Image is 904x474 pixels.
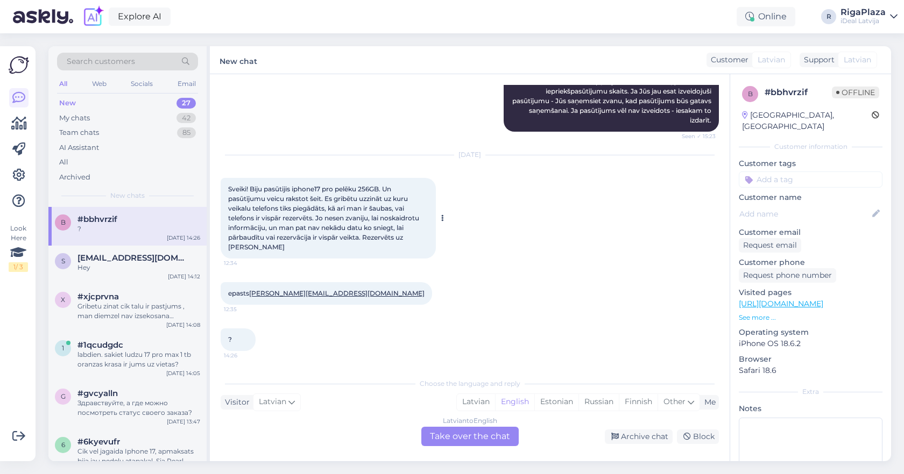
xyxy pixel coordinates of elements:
[739,142,882,152] div: Customer information
[90,77,109,91] div: Web
[59,172,90,183] div: Archived
[67,56,135,67] span: Search customers
[224,305,264,313] span: 12:35
[224,259,264,267] span: 12:34
[77,350,200,369] div: labdien. sakiet ludzu 17 pro max 1 tb oranzas krasa ir jums uz vietas?
[700,397,716,408] div: Me
[77,292,119,301] span: #xjcprvna
[841,8,898,25] a: RigaPlazaiDeal Latvija
[534,394,578,410] div: Estonian
[77,214,117,224] span: #bbhvrzif
[739,238,801,253] div: Request email
[77,263,200,272] div: Hey
[62,344,64,352] span: 1
[578,394,619,410] div: Russian
[221,379,719,389] div: Choose the language and reply
[739,403,882,414] p: Notes
[61,392,66,400] span: g
[739,287,882,298] p: Visited pages
[619,394,658,410] div: Finnish
[495,394,534,410] div: English
[739,171,882,188] input: Add a tag
[739,338,882,349] p: iPhone OS 18.6.2
[175,77,198,91] div: Email
[605,429,673,444] div: Archive chat
[166,321,200,329] div: [DATE] 14:08
[77,224,200,234] div: ?
[748,90,753,98] span: b
[9,262,28,272] div: 1 / 3
[176,113,196,124] div: 42
[9,224,28,272] div: Look Here
[77,340,123,350] span: #1qcudgdc
[821,9,836,24] div: R
[707,54,748,66] div: Customer
[421,427,519,446] div: Take over the chat
[77,447,200,466] div: Cik vel jagaida Iphone 17, apmaksats bija jau nedelu atapakal. Sia Pearl Latvija.
[675,132,716,140] span: Seen ✓ 15:23
[739,327,882,338] p: Operating system
[220,53,257,67] label: New chat
[110,191,145,200] span: New chats
[61,441,65,449] span: 6
[59,98,76,109] div: New
[677,429,719,444] div: Block
[9,55,29,75] img: Askly Logo
[228,185,421,251] span: Sveiki! Biju pasūtijis iphone17 pro pelēku 256GB. Un pasūtījumu veicu rakstot šeit. Es gribētu uz...
[61,296,65,304] span: x
[77,437,120,447] span: #6kyevufr
[800,54,835,66] div: Support
[177,127,196,138] div: 85
[739,365,882,376] p: Safari 18.6
[443,416,497,426] div: Latvian to English
[228,289,425,297] span: epasts
[739,257,882,268] p: Customer phone
[739,192,882,203] p: Customer name
[758,54,785,66] span: Latvian
[167,234,200,242] div: [DATE] 14:26
[77,253,189,263] span: sandeepaji01@gmail.com
[167,418,200,426] div: [DATE] 13:47
[841,8,886,17] div: RigaPlaza
[129,77,155,91] div: Socials
[739,313,882,322] p: See more ...
[737,7,795,26] div: Online
[59,127,99,138] div: Team chats
[844,54,871,66] span: Latvian
[109,8,171,26] a: Explore AI
[739,158,882,169] p: Customer tags
[224,351,264,360] span: 14:26
[841,17,886,25] div: iDeal Latvija
[77,301,200,321] div: Gribetu zinat cik talu ir pastjums , man diemzel nav izsekosana pasautijumam pieejama- PO: 200008...
[457,394,495,410] div: Latvian
[739,208,870,220] input: Add name
[221,397,250,408] div: Visitor
[221,150,719,160] div: [DATE]
[739,299,823,308] a: [URL][DOMAIN_NAME]
[61,218,66,226] span: b
[832,87,879,98] span: Offline
[259,396,286,408] span: Latvian
[663,397,686,406] span: Other
[765,86,832,99] div: # bbhvrzif
[77,398,200,418] div: Здравствуйте, а где можно посмотреть статус своего заказа?
[59,157,68,168] div: All
[82,5,104,28] img: explore-ai
[59,113,90,124] div: My chats
[742,110,872,132] div: [GEOGRAPHIC_DATA], [GEOGRAPHIC_DATA]
[739,227,882,238] p: Customer email
[739,354,882,365] p: Browser
[61,257,65,265] span: s
[166,369,200,377] div: [DATE] 14:05
[59,142,99,153] div: AI Assistant
[739,387,882,397] div: Extra
[176,98,196,109] div: 27
[228,335,232,343] span: ?
[77,389,118,398] span: #gvcyalln
[168,272,200,281] div: [DATE] 14:12
[57,77,69,91] div: All
[249,289,425,297] a: [PERSON_NAME][EMAIL_ADDRESS][DOMAIN_NAME]
[739,268,836,283] div: Request phone number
